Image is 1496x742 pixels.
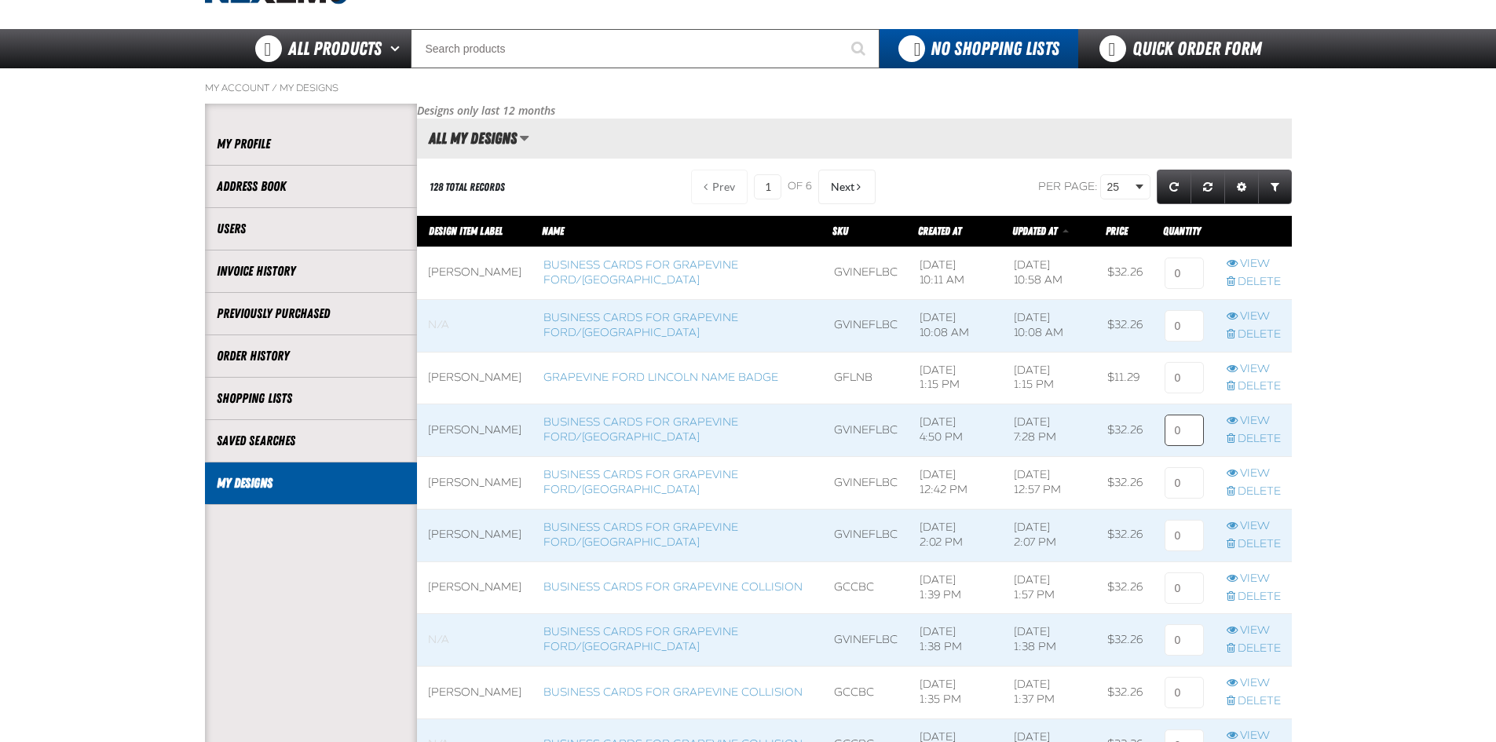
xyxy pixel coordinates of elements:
a: View row action [1227,257,1281,272]
input: 0 [1165,310,1204,342]
a: View row action [1227,414,1281,429]
td: [DATE] 12:57 PM [1003,457,1097,510]
button: You do not have available Shopping Lists. Open to Create a New List [880,29,1078,68]
td: [PERSON_NAME] [417,561,532,614]
a: SKU [832,225,848,237]
td: GVINEFLBC [823,614,909,667]
td: GVINEFLBC [823,457,909,510]
a: View row action [1227,519,1281,534]
td: [PERSON_NAME] [417,667,532,719]
input: 0 [1165,624,1204,656]
input: 0 [1165,572,1204,604]
span: Design Item Label [429,225,503,237]
span: / [272,82,277,94]
a: Delete row action [1227,641,1281,656]
a: Shopping Lists [217,389,405,408]
td: [PERSON_NAME] [417,457,532,510]
span: Quantity [1163,225,1201,237]
span: All Products [288,35,382,63]
button: Next Page [818,170,876,204]
td: GVINEFLBC [823,509,909,561]
a: Delete row action [1227,484,1281,499]
a: Updated At [1012,225,1059,237]
a: Saved Searches [217,432,405,450]
a: Address Book [217,177,405,196]
span: Per page: [1038,180,1098,193]
td: [DATE] 1:38 PM [1003,614,1097,667]
button: Open All Products pages [385,29,411,68]
td: [DATE] 1:15 PM [1003,352,1097,404]
input: 0 [1165,520,1204,551]
a: Reset grid action [1191,170,1225,204]
a: Expand or Collapse Grid Settings [1224,170,1259,204]
td: [DATE] 1:39 PM [909,561,1003,614]
a: Users [217,220,405,238]
input: Search [411,29,880,68]
a: View row action [1227,623,1281,638]
a: Business Cards for Grapevine Collision [543,580,803,594]
a: Previously Purchased [217,305,405,323]
td: Blank [417,299,532,352]
td: GCCBC [823,667,909,719]
a: View row action [1227,572,1281,587]
a: Refresh grid action [1157,170,1191,204]
a: Name [542,225,564,237]
td: $32.26 [1096,561,1154,614]
td: [DATE] 10:08 AM [1003,299,1097,352]
div: 128 total records [430,180,505,195]
a: Business Cards for Grapevine Ford/[GEOGRAPHIC_DATA] [543,625,738,653]
td: [PERSON_NAME] [417,352,532,404]
a: Delete row action [1227,694,1281,709]
a: Delete row action [1227,537,1281,552]
a: Delete row action [1227,327,1281,342]
nav: Breadcrumbs [205,82,1292,94]
a: My Designs [280,82,338,94]
span: of 6 [788,180,812,194]
span: No Shopping Lists [931,38,1059,60]
td: [DATE] 1:37 PM [1003,667,1097,719]
td: [DATE] 10:58 AM [1003,247,1097,299]
button: Start Searching [840,29,880,68]
td: [DATE] 12:42 PM [909,457,1003,510]
td: [PERSON_NAME] [417,509,532,561]
span: 25 [1107,179,1132,196]
a: Delete row action [1227,432,1281,447]
td: $32.26 [1096,247,1154,299]
td: GFLNB [823,352,909,404]
td: $32.26 [1096,509,1154,561]
a: Created At [918,225,961,237]
a: My Profile [217,135,405,153]
th: Row actions [1216,216,1292,247]
input: 0 [1165,677,1204,708]
a: Business Cards for Grapevine Ford/[GEOGRAPHIC_DATA] [543,311,738,339]
p: Designs only last 12 months [417,104,1292,119]
button: Manage grid views. Current view is All My Designs [519,125,529,152]
span: Next Page [831,181,854,193]
input: 0 [1165,415,1204,446]
a: Delete row action [1227,379,1281,394]
input: 0 [1165,362,1204,393]
td: GCCBC [823,561,909,614]
input: 0 [1165,258,1204,289]
input: 0 [1165,467,1204,499]
a: Business Cards for Grapevine Ford/[GEOGRAPHIC_DATA] [543,258,738,287]
td: [PERSON_NAME] [417,404,532,457]
a: Business Cards for Grapevine Collision [543,685,803,699]
td: [DATE] 7:28 PM [1003,404,1097,457]
a: View row action [1227,309,1281,324]
td: [DATE] 1:38 PM [909,614,1003,667]
a: Grapevine Ford Lincoln Name Badge [543,371,778,384]
a: Expand or Collapse Grid Filters [1258,170,1292,204]
a: Business Cards for Grapevine Ford/[GEOGRAPHIC_DATA] [543,521,738,549]
input: Current page number [754,174,781,199]
a: Business Cards for Grapevine Ford/[GEOGRAPHIC_DATA] [543,468,738,496]
a: Invoice History [217,262,405,280]
a: Business Cards for Grapevine Ford/[GEOGRAPHIC_DATA] [543,415,738,444]
a: View row action [1227,676,1281,691]
a: Delete row action [1227,590,1281,605]
td: $32.26 [1096,404,1154,457]
td: $11.29 [1096,352,1154,404]
span: Price [1106,225,1128,237]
